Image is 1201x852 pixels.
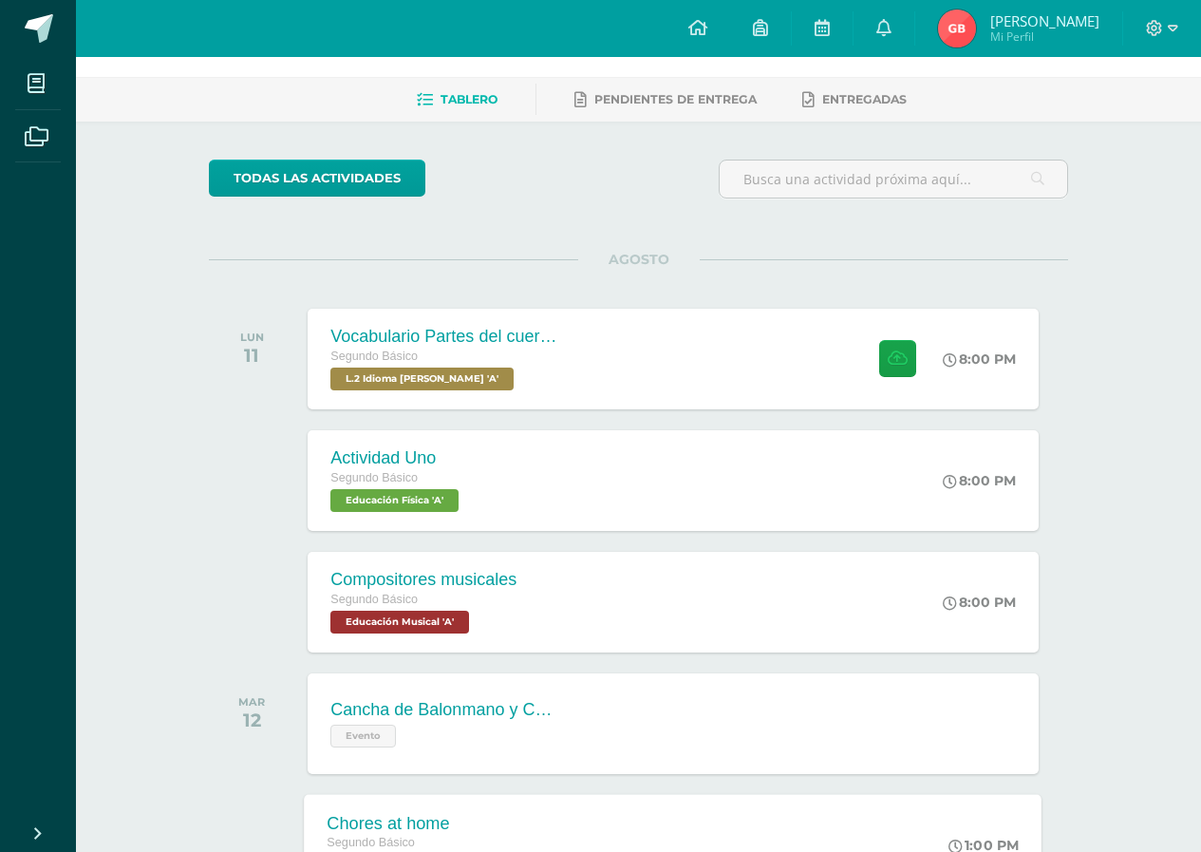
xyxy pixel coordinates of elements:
span: AGOSTO [578,251,700,268]
div: 12 [238,709,265,731]
div: 8:00 PM [943,472,1016,489]
span: [PERSON_NAME] [990,11,1099,30]
span: Segundo Básico [330,350,418,363]
span: Pendientes de entrega [594,92,757,106]
a: Entregadas [802,85,907,115]
span: Educación Musical 'A' [330,611,469,634]
div: LUN [240,331,264,344]
span: Tablero [441,92,497,106]
div: Chores at home [328,813,461,833]
a: todas las Actividades [209,160,425,197]
span: L.2 Idioma Maya Kaqchikel 'A' [330,368,514,390]
div: 8:00 PM [943,350,1016,368]
span: Educación Física 'A' [330,489,459,512]
span: Evento [330,725,396,748]
div: Compositores musicales [330,570,516,590]
div: 8:00 PM [943,594,1016,611]
div: 11 [240,344,264,367]
span: Mi Perfil [990,28,1099,45]
a: Tablero [417,85,497,115]
div: MAR [238,695,265,709]
span: Segundo Básico [330,593,418,606]
div: Cancha de Balonmano y Contenido [330,700,558,720]
input: Busca una actividad próxima aquí... [720,161,1067,198]
span: Entregadas [822,92,907,106]
span: Segundo Básico [328,836,416,849]
span: Segundo Básico [330,471,418,484]
img: 9185c66dc9726b1477dadf30fab59419.png [938,9,976,47]
div: Actividad Uno [330,448,463,468]
div: Vocabulario Partes del cuerpo [330,327,558,347]
a: Pendientes de entrega [574,85,757,115]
